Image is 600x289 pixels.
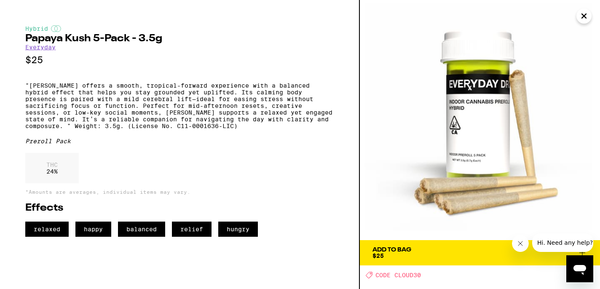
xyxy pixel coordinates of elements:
iframe: Close message [512,235,529,252]
span: relaxed [25,222,69,237]
img: hybridColor.svg [51,25,61,32]
div: Add To Bag [372,247,411,253]
div: 24 % [25,153,79,183]
span: $25 [372,252,384,259]
button: Add To Bag$25 [360,240,600,265]
a: Everyday [25,44,56,51]
span: balanced [118,222,165,237]
span: hungry [218,222,258,237]
h2: Papaya Kush 5-Pack - 3.5g [25,34,334,44]
div: Preroll Pack [25,138,334,144]
iframe: Button to launch messaging window [566,255,593,282]
button: Close [576,8,592,24]
div: Hybrid [25,25,334,32]
p: *Amounts are averages, individual items may vary. [25,189,334,195]
span: CODE CLOUD30 [375,272,421,278]
p: "[PERSON_NAME] offers a smooth, tropical-forward experience with a balanced hybrid effect that he... [25,82,334,129]
span: relief [172,222,212,237]
span: happy [75,222,111,237]
h2: Effects [25,203,334,213]
p: THC [46,161,58,168]
iframe: Message from company [532,233,593,252]
p: $25 [25,55,334,65]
